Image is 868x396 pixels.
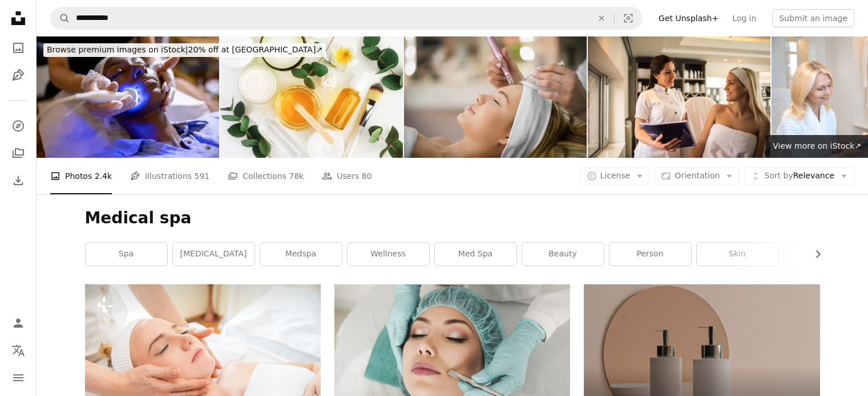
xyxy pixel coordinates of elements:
[220,36,403,158] img: Natural cosmetics ingredients for skincare, body and hair care. Golden honey in jar and green her...
[580,167,651,185] button: License
[764,171,793,180] span: Sort by
[773,141,861,150] span: View more on iStock ↗
[772,9,854,27] button: Submit an image
[7,64,30,87] a: Illustrations
[697,243,778,266] a: skin
[522,243,604,266] a: beauty
[85,208,820,228] h1: Medical spa
[7,339,30,362] button: Language
[37,36,219,158] img: Woman at the spa getting a rejuvenation treatment on her face
[808,243,820,266] button: scroll list to the right
[7,7,30,32] a: Home — Unsplash
[588,36,770,158] img: Beautician showing catalog to her female customer
[766,135,868,158] a: View more on iStock↗
[600,171,631,180] span: License
[228,158,304,194] a: Collections 78k
[47,45,322,54] span: 20% off at [GEOGRAPHIC_DATA] ↗
[260,243,342,266] a: medspa
[652,9,725,27] a: Get Unsplash+
[784,243,866,266] a: grey
[86,243,167,266] a: spa
[362,170,372,182] span: 80
[725,9,763,27] a: Log in
[322,158,372,194] a: Users 80
[435,243,516,266] a: med spa
[404,36,587,158] img: Enjoying facial treatment in a beauty salon.
[130,158,209,194] a: Illustrations 591
[655,167,740,185] button: Orientation
[289,170,304,182] span: 78k
[195,170,210,182] span: 591
[50,7,643,30] form: Find visuals sitewide
[348,243,429,266] a: wellness
[589,7,614,29] button: Clear
[615,7,642,29] button: Visual search
[764,170,834,182] span: Relevance
[7,115,30,137] a: Explore
[85,358,321,368] a: Caucasian woman resting on massage bed and get facial spa treatment with essential oil from profe...
[7,366,30,389] button: Menu
[744,167,854,185] button: Sort byRelevance
[7,36,30,59] a: Photos
[609,243,691,266] a: person
[37,36,333,64] a: Browse premium images on iStock|20% off at [GEOGRAPHIC_DATA]↗
[7,312,30,334] a: Log in / Sign up
[675,171,720,180] span: Orientation
[173,243,255,266] a: [MEDICAL_DATA]
[51,7,70,29] button: Search Unsplash
[7,142,30,165] a: Collections
[47,45,188,54] span: Browse premium images on iStock |
[334,357,570,368] a: woman doing liposuction on her face
[7,169,30,192] a: Download History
